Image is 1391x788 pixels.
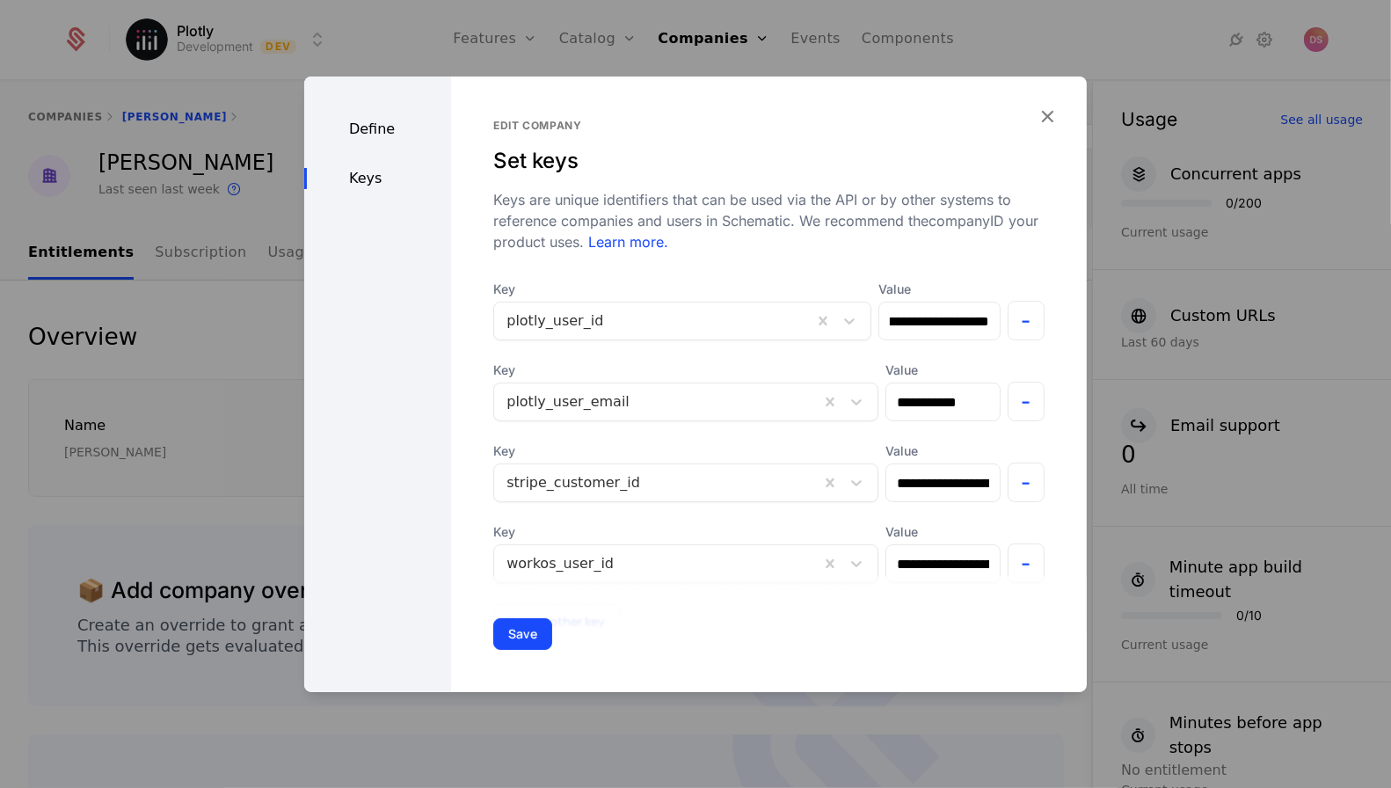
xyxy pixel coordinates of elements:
[304,119,451,140] div: Define
[304,168,451,189] div: Keys
[885,361,1000,379] label: Value
[493,147,1045,175] div: Set keys
[1008,301,1045,340] button: -
[493,119,1045,133] div: Edit company
[493,361,878,379] span: Key
[1008,463,1045,502] button: -
[493,618,552,650] button: Save
[493,281,870,298] span: Key
[885,442,1000,460] label: Value
[493,442,878,460] span: Key
[584,233,668,251] a: Learn more.
[885,523,1000,541] label: Value
[1008,382,1045,421] button: -
[1008,544,1045,583] button: -
[878,281,1001,298] label: Value
[493,523,878,541] span: Key
[493,189,1045,252] div: Keys are unique identifiers that can be used via the API or by other systems to reference compani...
